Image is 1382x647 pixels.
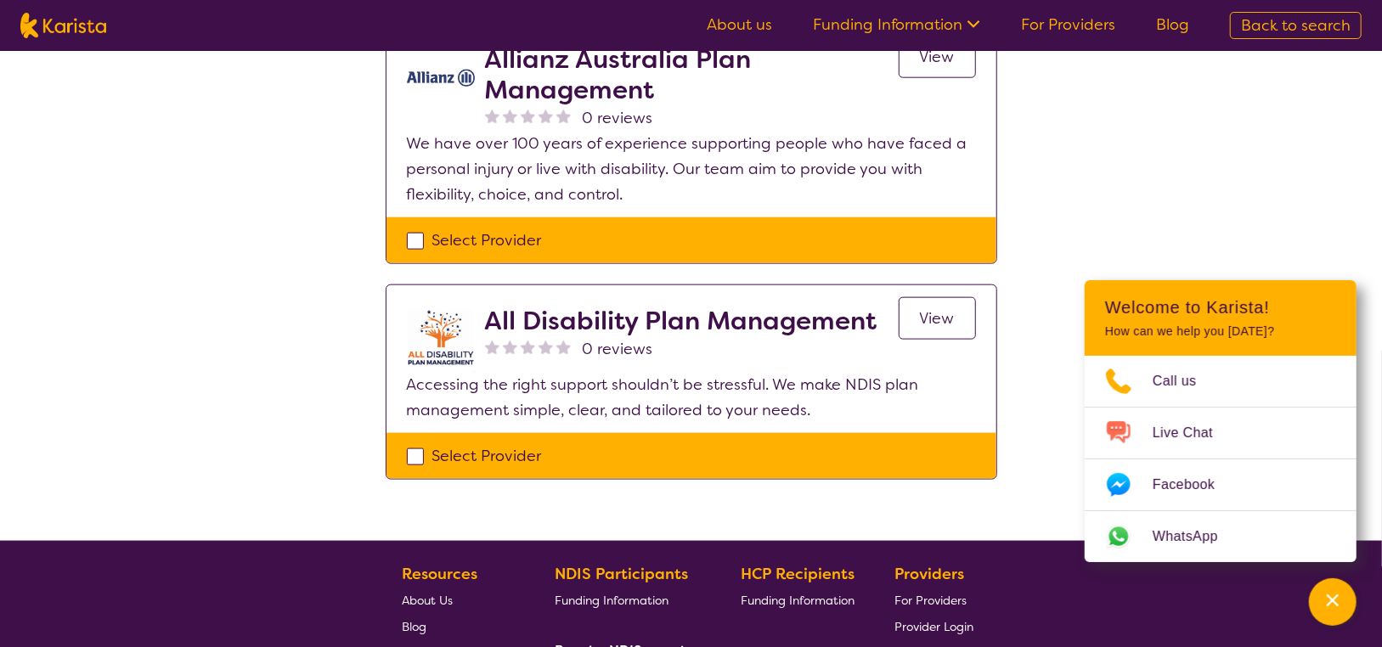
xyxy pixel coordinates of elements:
a: View [899,297,976,340]
span: Provider Login [894,619,973,634]
b: Resources [402,564,477,584]
a: Blog [402,613,516,639]
a: For Providers [1021,14,1115,35]
span: Facebook [1153,472,1235,498]
img: nonereviewstar [503,109,517,123]
p: How can we help you [DATE]? [1105,324,1336,339]
span: WhatsApp [1153,524,1238,549]
img: at5vqv0lot2lggohlylh.jpg [407,306,475,372]
a: Blog [1156,14,1189,35]
span: About Us [402,593,453,608]
h2: Welcome to Karista! [1105,297,1336,318]
img: Karista logo [20,13,106,38]
ul: Choose channel [1085,356,1357,562]
img: nonereviewstar [485,340,499,354]
span: Live Chat [1153,420,1233,446]
img: nonereviewstar [485,109,499,123]
a: View [899,36,976,78]
a: Funding Information [556,587,702,613]
span: Back to search [1241,15,1351,36]
p: We have over 100 years of experience supporting people who have faced a personal injury or live w... [407,131,976,207]
a: Funding Information [813,14,980,35]
span: 0 reviews [583,336,653,362]
h2: Allianz Australia Plan Management [485,44,899,105]
span: Blog [402,619,426,634]
b: NDIS Participants [556,564,689,584]
b: HCP Recipients [741,564,855,584]
span: View [920,308,955,329]
a: Provider Login [894,613,973,639]
div: Channel Menu [1085,280,1357,562]
a: Back to search [1230,12,1362,39]
span: Funding Information [556,593,669,608]
a: Funding Information [741,587,855,613]
b: Providers [894,564,964,584]
img: rr7gtpqyd7oaeufumguf.jpg [407,44,475,112]
img: nonereviewstar [556,109,571,123]
a: Web link opens in a new tab. [1085,511,1357,562]
a: About Us [402,587,516,613]
p: Accessing the right support shouldn’t be stressful. We make NDIS plan management simple, clear, a... [407,372,976,423]
a: For Providers [894,587,973,613]
button: Channel Menu [1309,578,1357,626]
img: nonereviewstar [539,340,553,354]
span: 0 reviews [583,105,653,131]
span: Funding Information [741,593,855,608]
img: nonereviewstar [539,109,553,123]
span: Call us [1153,369,1217,394]
a: About us [707,14,772,35]
img: nonereviewstar [521,109,535,123]
img: nonereviewstar [503,340,517,354]
h2: All Disability Plan Management [485,306,877,336]
span: For Providers [894,593,967,608]
img: nonereviewstar [521,340,535,354]
img: nonereviewstar [556,340,571,354]
span: View [920,47,955,67]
